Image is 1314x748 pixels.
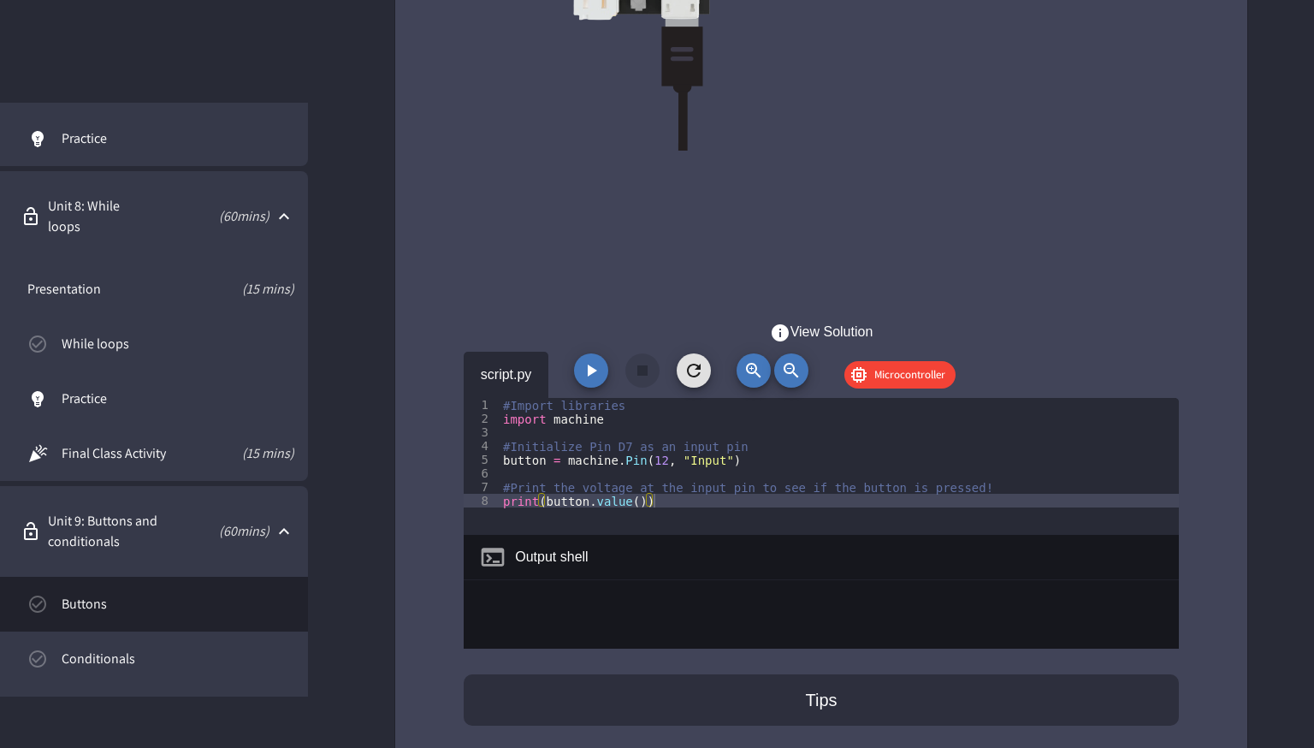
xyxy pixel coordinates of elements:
[464,674,1179,726] div: Tips
[62,649,294,669] span: Conditionals
[464,439,500,453] div: 4
[172,279,295,300] span: (15 mins)
[770,322,873,343] button: View Solution
[27,279,172,300] span: Presentation
[62,389,294,409] span: Practice
[464,494,500,508] div: 8
[515,547,588,567] div: Output shell
[464,412,500,425] div: 2
[464,453,500,466] div: 5
[187,521,269,542] p: ( 60 mins)
[864,366,956,383] span: Microcontroller
[62,594,294,614] span: Buttons
[204,443,295,464] span: (15 mins)
[159,206,269,227] p: ( 60 mins)
[464,425,500,439] div: 3
[62,334,294,354] span: While loops
[48,196,151,237] span: Unit 8: While loops
[464,352,549,398] div: script.py
[464,466,500,480] div: 6
[62,443,204,464] span: Final Class Activity
[464,398,500,412] div: 1
[62,128,294,149] span: Practice
[14,199,48,234] button: comment
[464,480,500,494] div: 7
[48,511,179,552] span: Unit 9: Buttons and conditionals
[14,514,48,549] button: comment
